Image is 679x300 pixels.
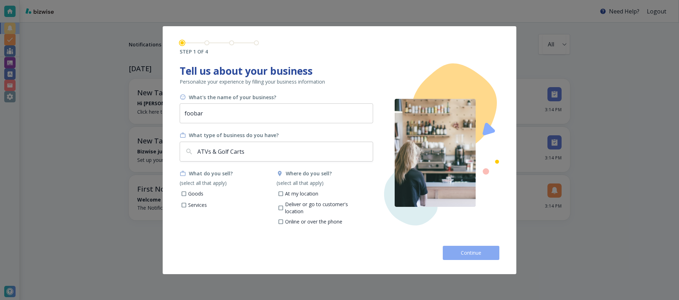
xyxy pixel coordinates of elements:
[196,145,359,158] input: Search for your business type
[189,94,276,101] h6: What's the name of your business?
[189,132,279,139] h6: What type of business do you have?
[460,249,482,256] span: Continue
[180,78,373,85] p: Personalize your experience by filling your business information
[188,190,203,197] p: Goods
[180,48,259,55] h6: STEP 1 OF 4
[180,63,373,78] h1: Tell us about your business
[180,103,373,123] input: Your business name
[277,180,373,187] p: (select all that apply)
[285,201,368,215] p: Deliver or go to customer's location
[285,218,342,225] p: Online or over the phone
[180,180,277,187] p: (select all that apply)
[443,246,499,260] button: Continue
[285,190,318,197] p: At my location
[188,202,207,209] p: Services
[189,170,233,177] h6: What do you sell?
[286,170,332,177] h6: Where do you sell?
